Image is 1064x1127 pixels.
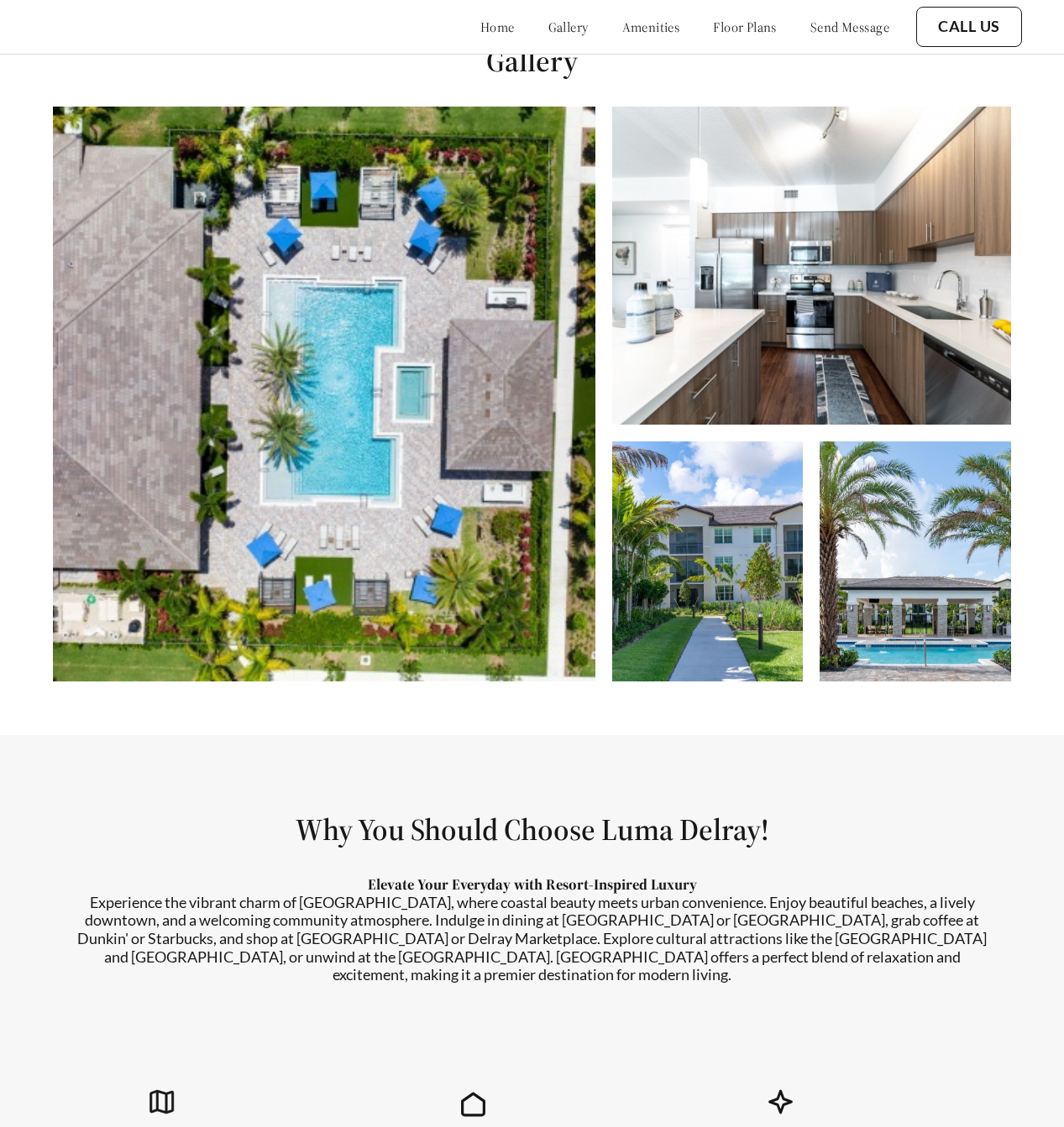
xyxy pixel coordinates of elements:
img: Carousel image 1 [53,107,595,681]
a: Call Us [938,18,1000,36]
a: floor plans [713,18,777,35]
a: home [480,18,515,35]
p: Experience the vibrant charm of [GEOGRAPHIC_DATA], where coastal beauty meets urban convenience. ... [71,894,994,984]
p: Elevate Your Everyday with Resort-Inspired Luxury [71,875,994,894]
a: send message [810,18,889,35]
h1: Why You Should Choose Luma Delray! [40,811,1024,848]
img: Carousel image 4 [820,441,1011,681]
a: amenities [622,18,680,35]
img: Carousel image 2 [612,107,1011,425]
button: Call Us [916,7,1022,47]
a: gallery [548,18,589,35]
img: Carousel image 3 [612,441,804,681]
